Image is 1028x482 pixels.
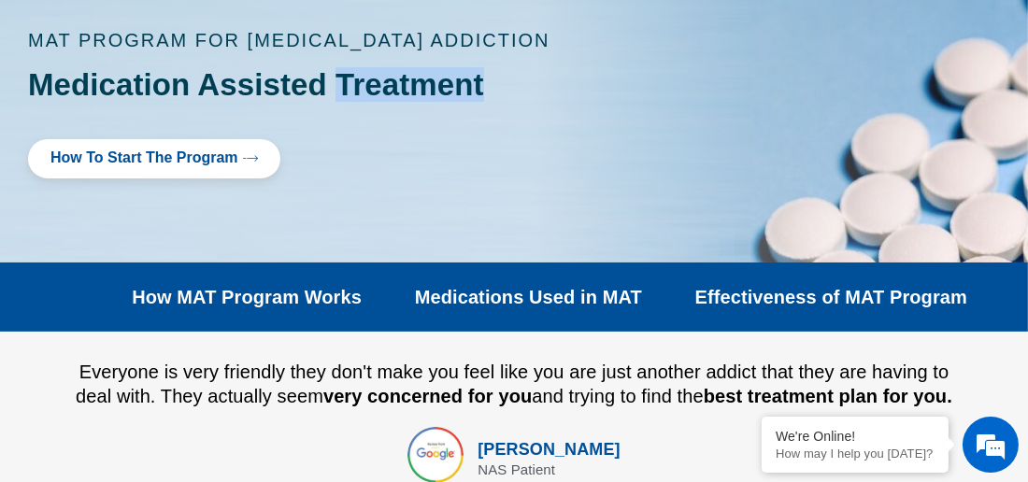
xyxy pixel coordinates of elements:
p: MAT Program for [MEDICAL_DATA] addiction [28,31,648,50]
div: We're Online! [776,429,935,444]
a: How to Start the program [28,139,280,178]
div: [PERSON_NAME] [478,437,620,462]
div: NAS Patient [478,462,620,476]
a: How MAT Program Works [132,286,362,308]
b: very concerned for you [323,386,532,406]
a: Effectiveness of MAT Program [695,286,967,308]
div: Everyone is very friendly they don't make you feel like you are just another addict that they are... [65,360,963,408]
b: best treatment plan for you. [704,386,952,406]
a: Medications Used in MAT [415,286,642,308]
h1: Medication Assisted Treatment [28,68,648,102]
p: How may I help you today? [776,447,935,461]
span: How to Start the program [50,150,238,167]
